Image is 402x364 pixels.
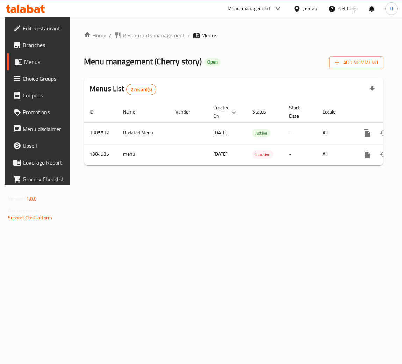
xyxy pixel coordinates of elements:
li: / [188,31,190,39]
a: Choice Groups [7,70,72,87]
span: H [390,5,393,13]
span: Menus [24,58,66,66]
span: Menus [201,31,217,39]
div: Menu-management [228,5,271,13]
span: Coupons [23,91,66,100]
span: Get support on: [8,206,40,215]
span: Locale [323,108,345,116]
td: menu [117,144,170,165]
td: All [317,122,353,144]
span: Promotions [23,108,66,116]
span: [DATE] [213,128,228,137]
span: Coverage Report [23,158,66,167]
span: Active [252,129,270,137]
span: [DATE] [213,150,228,159]
button: Add New Menu [329,56,383,69]
a: Upsell [7,137,72,154]
button: Change Status [375,125,392,141]
a: Home [84,31,106,39]
a: Restaurants management [114,31,185,39]
button: more [359,125,375,141]
a: Menu disclaimer [7,121,72,137]
td: Updated Menu [117,122,170,144]
span: 1.0.0 [26,194,37,203]
a: Edit Restaurant [7,20,72,37]
span: Add New Menu [335,58,378,67]
a: Grocery Checklist [7,171,72,188]
button: Change Status [375,146,392,163]
td: - [283,122,317,144]
td: - [283,144,317,165]
div: Jordan [303,5,317,13]
a: Coupons [7,87,72,104]
h2: Menus List [89,83,156,95]
span: Version: [8,194,25,203]
li: / [109,31,112,39]
a: Menus [7,53,72,70]
a: Branches [7,37,72,53]
a: Promotions [7,104,72,121]
span: Vendor [175,108,199,116]
div: Open [204,58,221,66]
span: 2 record(s) [127,86,156,93]
span: Grocery Checklist [23,175,66,183]
span: Upsell [23,141,66,150]
span: Menu disclaimer [23,125,66,133]
div: Export file [364,81,381,98]
span: Edit Restaurant [23,24,66,32]
td: 1304535 [84,144,117,165]
span: Open [204,59,221,65]
span: Menu management ( Cherry story ) [84,53,202,69]
span: Branches [23,41,66,49]
span: Restaurants management [123,31,185,39]
td: 1305512 [84,122,117,144]
td: All [317,144,353,165]
a: Support.OpsPlatform [8,213,52,222]
div: Total records count [126,84,157,95]
a: Coverage Report [7,154,72,171]
span: Choice Groups [23,74,66,83]
span: Start Date [289,103,309,120]
span: Status [252,108,275,116]
span: Inactive [252,151,273,159]
span: ID [89,108,103,116]
span: Name [123,108,144,116]
span: Created On [213,103,238,120]
button: more [359,146,375,163]
nav: breadcrumb [84,31,383,39]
